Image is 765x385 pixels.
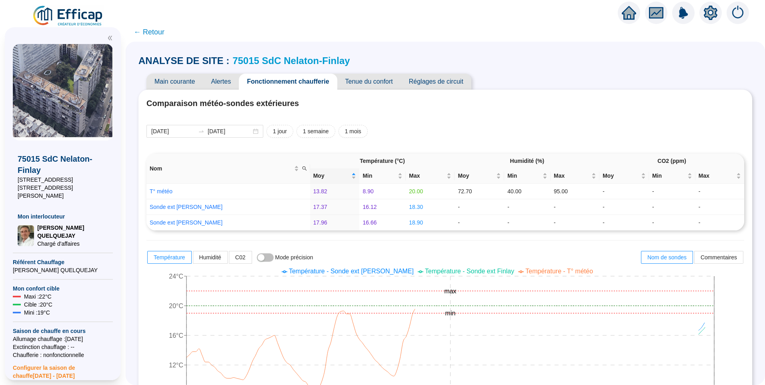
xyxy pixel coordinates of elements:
span: 1 semaine [303,127,329,136]
span: Alertes [203,74,239,90]
span: Mon confort cible [13,285,113,293]
td: - [649,199,695,215]
th: Moy [455,168,504,184]
th: Max [551,168,599,184]
td: - [551,215,599,231]
span: double-left [107,35,113,41]
span: swap-right [198,128,204,134]
td: - [551,199,599,215]
th: Max [406,168,455,184]
span: Maxi : 22 °C [24,293,52,301]
span: Température - Sonde ext Finlay [425,268,514,275]
td: - [504,199,551,215]
a: T° météo [150,188,172,195]
td: - [599,215,649,231]
input: Date de fin [208,127,251,136]
tspan: 20°C [169,303,183,309]
td: - [695,199,744,215]
span: Min [652,172,686,180]
span: ← Retour [134,26,164,38]
span: Max [699,172,735,180]
span: 8.90 [362,188,373,195]
span: 18.30 [409,204,423,210]
th: Min [649,168,695,184]
td: - [649,215,695,231]
td: - [455,199,504,215]
span: [PERSON_NAME] QUELQUEJAY [13,266,113,274]
span: Moy [313,172,350,180]
span: Température [154,254,185,261]
button: 1 semaine [296,125,335,138]
span: search [302,166,307,171]
span: 17.37 [313,204,327,210]
span: 1 mois [345,127,361,136]
button: 1 mois [338,125,368,138]
span: Nom [150,164,292,173]
th: Nom [146,154,310,184]
span: Mon interlocuteur [18,213,108,221]
span: fund [649,6,663,20]
span: 1 jour [273,127,287,136]
tspan: min [445,310,456,317]
a: Sonde ext [PERSON_NAME] [150,219,222,226]
span: 18.90 [409,219,423,226]
tspan: 16°C [169,332,183,339]
span: Nom de sondes [647,254,687,261]
span: [STREET_ADDRESS] [18,176,108,184]
span: Référent Chauffage [13,258,113,266]
img: efficap energie logo [32,5,104,27]
td: - [504,215,551,231]
span: Réglages de circuit [401,74,471,90]
span: Moy [603,172,639,180]
span: Commentaires [701,254,737,261]
span: Exctinction chauffage : -- [13,343,113,351]
img: Chargé d'affaires [18,225,34,246]
tspan: max [444,288,456,295]
span: Chaufferie : non fonctionnelle [13,351,113,359]
td: - [455,215,504,231]
span: Température - T° météo [525,268,593,275]
td: - [695,184,744,199]
span: Fonctionnement chaufferie [239,74,337,90]
span: setting [703,6,718,20]
span: [STREET_ADDRESS][PERSON_NAME] [18,184,108,200]
span: Mini : 19 °C [24,309,50,317]
span: Configurer la saison de chauffe [DATE] - [DATE] [13,359,113,380]
th: Min [359,168,406,184]
span: Allumage chauffage : [DATE] [13,335,113,343]
th: Température (°C) [310,154,455,168]
img: alerts [727,2,749,24]
span: Tenue du confort [337,74,401,90]
th: Min [504,168,551,184]
span: Humidité [199,254,221,261]
td: - [599,199,649,215]
span: Min [507,172,541,180]
td: - [695,215,744,231]
span: 17.96 [313,219,327,226]
td: 40.00 [504,184,551,199]
tspan: 24°C [169,273,183,280]
span: Main courante [146,74,203,90]
a: 75015 SdC Nelaton-Finlay [232,55,350,66]
td: 72.70 [455,184,504,199]
td: 95.00 [551,184,599,199]
span: Chargé d'affaires [37,240,108,248]
span: 16.12 [362,204,376,210]
tspan: 12°C [169,362,183,369]
span: Max [409,172,445,180]
span: Min [362,172,396,180]
span: 16.66 [362,219,376,226]
span: 20.00 [409,188,423,195]
span: Saison de chauffe en cours [13,327,113,335]
td: - [649,184,695,199]
th: Max [695,168,744,184]
input: Date de début [151,127,195,136]
span: home [622,6,636,20]
span: [PERSON_NAME] QUELQUEJAY [37,224,108,240]
a: Sonde ext [PERSON_NAME] [150,204,222,210]
span: Max [554,172,590,180]
span: Mode précision [275,254,313,261]
span: to [198,128,204,134]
